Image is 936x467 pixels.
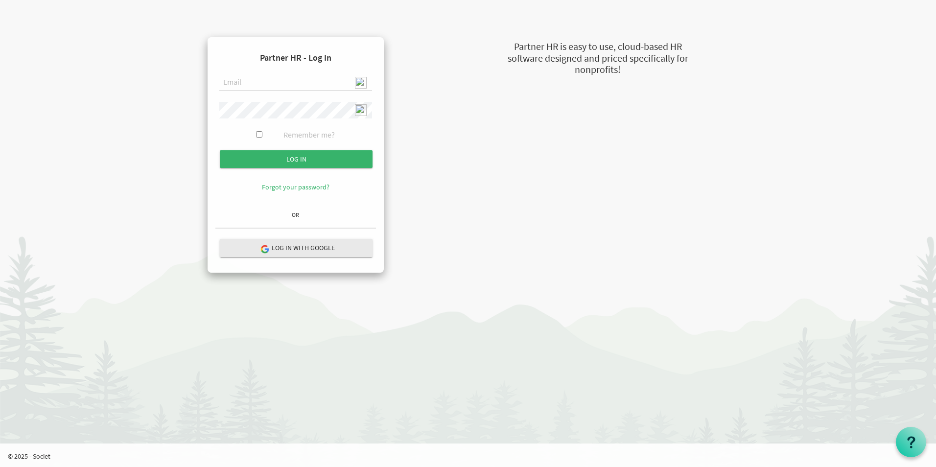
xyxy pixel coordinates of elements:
input: Log in [220,150,373,168]
img: npw-badge-icon-locked.svg [355,77,367,89]
label: Remember me? [283,129,335,140]
p: © 2025 - Societ [8,451,936,461]
a: Forgot your password? [262,183,329,191]
div: nonprofits! [458,63,737,77]
button: Log in with Google [220,239,373,257]
input: Email [219,74,372,91]
h6: OR [215,211,376,218]
h4: Partner HR - Log In [215,45,376,70]
div: software designed and priced specifically for [458,51,737,66]
img: npw-badge-icon-locked.svg [355,104,367,116]
div: Partner HR is easy to use, cloud-based HR [458,40,737,54]
img: google-logo.png [260,244,269,253]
